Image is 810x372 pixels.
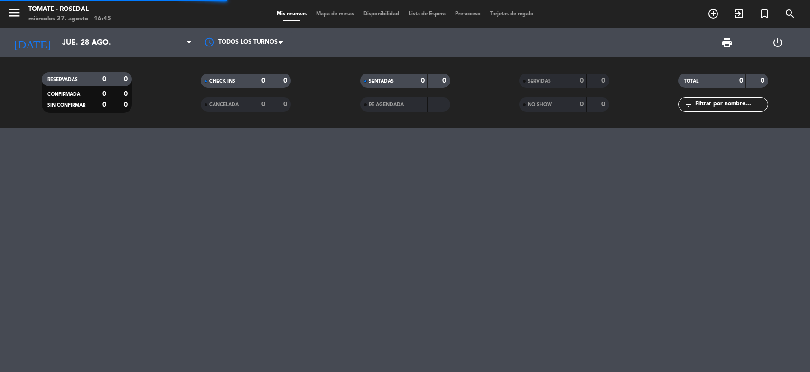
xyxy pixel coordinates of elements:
input: Filtrar por nombre... [694,99,768,110]
span: CONFIRMADA [47,92,80,97]
strong: 0 [102,102,106,108]
div: Tomate - Rosedal [28,5,111,14]
span: CANCELADA [209,102,239,107]
i: add_circle_outline [708,8,719,19]
strong: 0 [442,77,448,84]
span: TOTAL [684,79,698,84]
strong: 0 [283,101,289,108]
strong: 0 [261,77,265,84]
span: Disponibilidad [359,11,404,17]
i: arrow_drop_down [88,37,100,48]
button: menu [7,6,21,23]
strong: 0 [102,76,106,83]
strong: 0 [124,102,130,108]
strong: 0 [283,77,289,84]
span: SENTADAS [369,79,394,84]
strong: 0 [124,91,130,97]
span: SERVIDAS [528,79,551,84]
strong: 0 [601,77,607,84]
strong: 0 [601,101,607,108]
span: SIN CONFIRMAR [47,103,85,108]
strong: 0 [261,101,265,108]
i: search [784,8,796,19]
i: filter_list [683,99,694,110]
span: Mapa de mesas [311,11,359,17]
i: power_settings_new [772,37,783,48]
span: print [721,37,733,48]
strong: 0 [580,77,584,84]
span: NO SHOW [528,102,552,107]
strong: 0 [761,77,766,84]
span: RE AGENDADA [369,102,404,107]
i: [DATE] [7,32,57,53]
span: CHECK INS [209,79,235,84]
strong: 0 [124,76,130,83]
span: Lista de Espera [404,11,450,17]
i: exit_to_app [733,8,745,19]
strong: 0 [421,77,425,84]
i: menu [7,6,21,20]
span: Mis reservas [272,11,311,17]
div: LOG OUT [752,28,803,57]
span: RESERVADAS [47,77,78,82]
span: Pre-acceso [450,11,485,17]
span: Tarjetas de regalo [485,11,538,17]
strong: 0 [580,101,584,108]
strong: 0 [102,91,106,97]
div: miércoles 27. agosto - 16:45 [28,14,111,24]
strong: 0 [739,77,743,84]
i: turned_in_not [759,8,770,19]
